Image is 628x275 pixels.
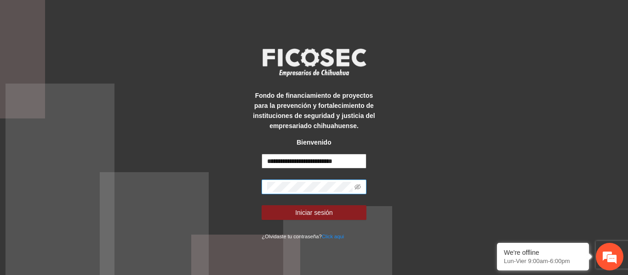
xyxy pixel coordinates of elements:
[257,45,371,79] img: logo
[151,5,173,27] div: Minimizar ventana de chat en vivo
[5,180,175,212] textarea: Escriba su mensaje aquí y haga clic en “Enviar”
[262,234,344,239] small: ¿Olvidaste tu contraseña?
[295,208,333,218] span: Iniciar sesión
[504,249,582,256] div: We're offline
[253,92,375,129] strong: Fondo de financiamiento de proyectos para la prevención y fortalecimiento de instituciones de seg...
[137,212,167,224] em: Enviar
[262,205,366,220] button: Iniciar sesión
[354,184,361,190] span: eye-invisible
[504,258,582,264] p: Lun-Vier 9:00am-6:00pm
[322,234,344,239] a: Click aqui
[48,47,154,59] div: Dejar un mensaje
[297,139,331,146] strong: Bienvenido
[17,87,162,180] span: Estamos sin conexión. Déjenos un mensaje.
